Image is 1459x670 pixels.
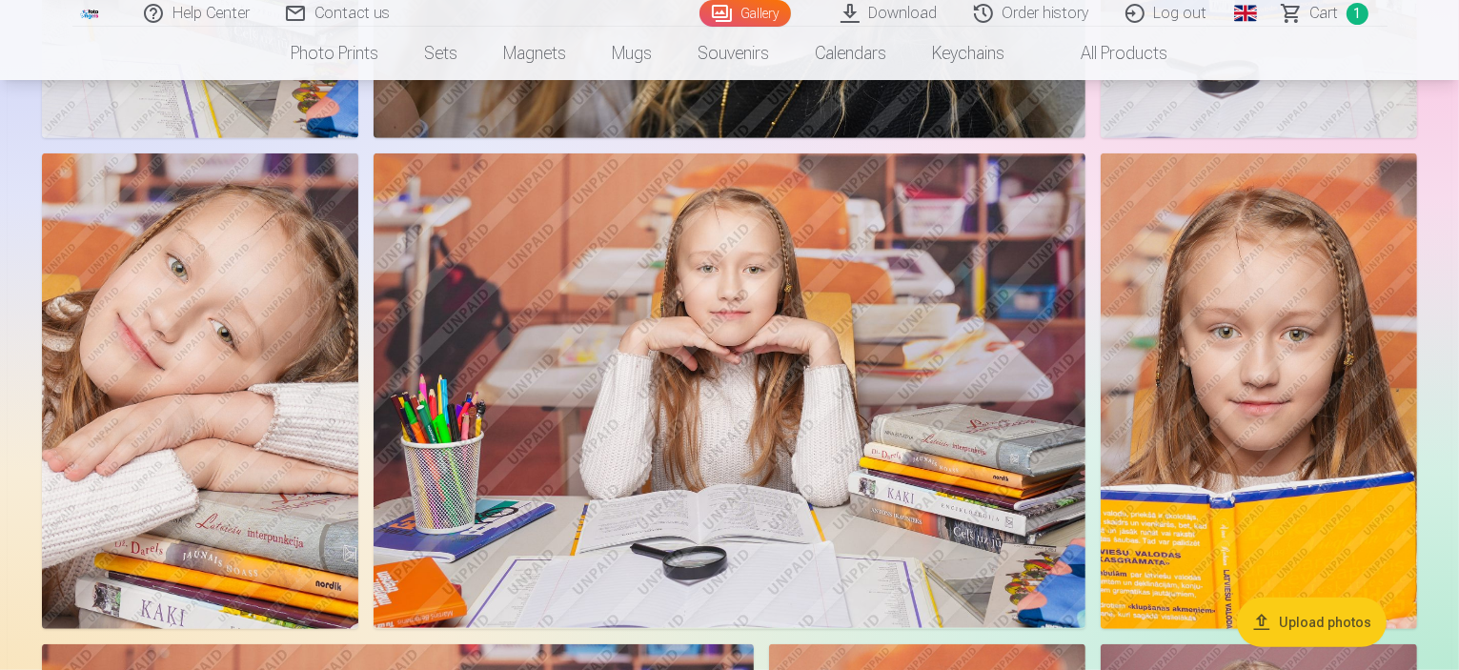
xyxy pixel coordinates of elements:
a: All products [1028,27,1191,80]
img: /fa1 [80,8,101,19]
a: Calendars [793,27,910,80]
span: Сart [1310,2,1339,25]
a: Photo prints [269,27,402,80]
a: Sets [402,27,481,80]
a: Keychains [910,27,1028,80]
a: Souvenirs [676,27,793,80]
a: Mugs [590,27,676,80]
span: 1 [1347,3,1368,25]
button: Upload photos [1237,598,1387,647]
a: Magnets [481,27,590,80]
